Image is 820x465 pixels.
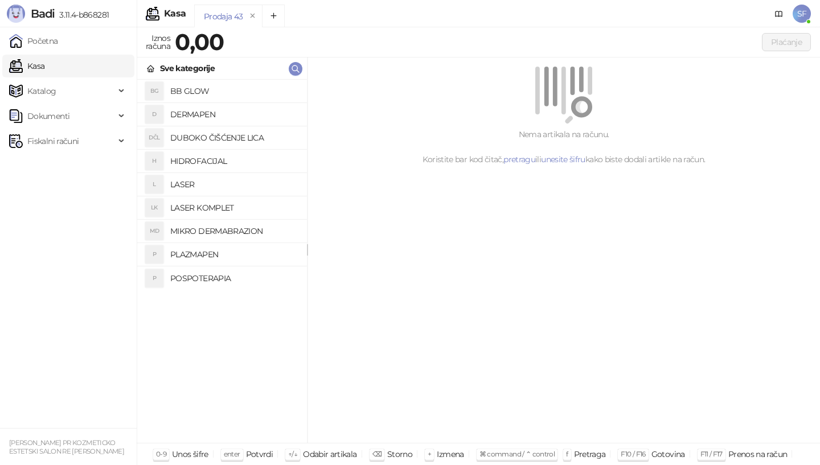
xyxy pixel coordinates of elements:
[170,175,298,194] h4: LASER
[145,129,163,147] div: DČL
[479,450,555,458] span: ⌘ command / ⌃ control
[321,128,806,166] div: Nema artikala na računu. Koristite bar kod čitač, ili kako biste dodali artikle na račun.
[428,450,431,458] span: +
[541,154,585,164] a: unesite šifru
[27,80,56,102] span: Katalog
[31,7,55,20] span: Badi
[164,9,186,18] div: Kasa
[9,439,124,455] small: [PERSON_NAME] PR KOZMETICKO ESTETSKI SALON RE [PERSON_NAME]
[170,222,298,240] h4: MIKRO DERMABRAZION
[145,245,163,264] div: P
[170,199,298,217] h4: LASER KOMPLET
[172,447,208,462] div: Unos šifre
[288,450,297,458] span: ↑/↓
[770,5,788,23] a: Dokumentacija
[143,31,173,54] div: Iznos računa
[7,5,25,23] img: Logo
[372,450,382,458] span: ⌫
[224,450,240,458] span: enter
[145,269,163,287] div: P
[437,447,464,462] div: Izmena
[170,129,298,147] h4: DUBOKO ČIŠĆENJE LICA
[170,245,298,264] h4: PLAZMAPEN
[246,447,273,462] div: Potvrdi
[387,447,412,462] div: Storno
[728,447,787,462] div: Prenos na račun
[145,152,163,170] div: H
[137,80,307,443] div: grid
[262,5,285,27] button: Add tab
[574,447,606,462] div: Pretraga
[762,33,811,51] button: Plaćanje
[145,222,163,240] div: MD
[503,154,535,164] a: pretragu
[145,175,163,194] div: L
[793,5,811,23] span: SF
[651,447,685,462] div: Gotovina
[9,30,58,52] a: Početna
[566,450,568,458] span: f
[621,450,645,458] span: F10 / F16
[145,82,163,100] div: BG
[303,447,356,462] div: Odabir artikala
[160,62,215,75] div: Sve kategorije
[700,450,723,458] span: F11 / F17
[27,130,79,153] span: Fiskalni računi
[170,82,298,100] h4: BB GLOW
[170,105,298,124] h4: DERMAPEN
[55,10,109,20] span: 3.11.4-b868281
[145,105,163,124] div: D
[170,152,298,170] h4: HIDROFACIJAL
[170,269,298,287] h4: POSPOTERAPIA
[204,10,243,23] div: Prodaja 43
[145,199,163,217] div: LK
[156,450,166,458] span: 0-9
[9,55,44,77] a: Kasa
[27,105,69,127] span: Dokumenti
[175,28,224,56] strong: 0,00
[245,11,260,21] button: remove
